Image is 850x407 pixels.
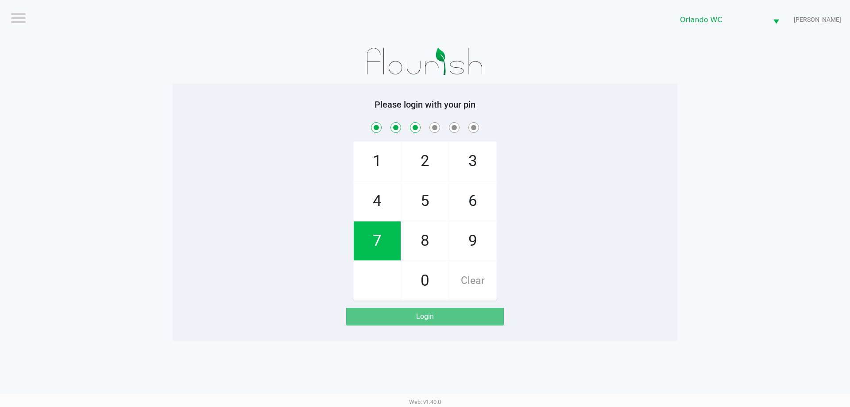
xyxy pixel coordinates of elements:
span: 0 [402,261,448,300]
span: Web: v1.40.0 [409,399,441,405]
span: 2 [402,142,448,181]
span: 3 [449,142,496,181]
span: [PERSON_NAME] [794,15,841,24]
span: 8 [402,221,448,260]
span: 4 [354,182,401,221]
span: 5 [402,182,448,221]
span: 9 [449,221,496,260]
span: 6 [449,182,496,221]
span: 7 [354,221,401,260]
h5: Please login with your pin [179,99,671,110]
span: Clear [449,261,496,300]
span: 1 [354,142,401,181]
button: Select [768,9,784,30]
span: Orlando WC [680,15,762,25]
